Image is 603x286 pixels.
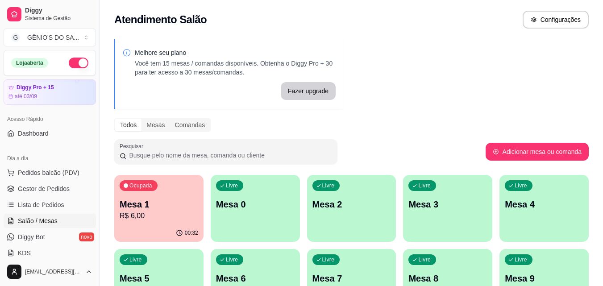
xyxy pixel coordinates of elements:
[505,272,583,285] p: Mesa 9
[69,58,88,68] button: Alterar Status
[115,119,141,131] div: Todos
[486,143,589,161] button: Adicionar mesa ou comanda
[515,256,527,263] p: Livre
[4,198,96,212] a: Lista de Pedidos
[216,198,295,211] p: Mesa 0
[129,182,152,189] p: Ocupada
[226,182,238,189] p: Livre
[18,232,45,241] span: Diggy Bot
[25,15,92,22] span: Sistema de Gestão
[120,272,198,285] p: Mesa 5
[4,230,96,244] a: Diggy Botnovo
[18,216,58,225] span: Salão / Mesas
[141,119,170,131] div: Mesas
[4,166,96,180] button: Pedidos balcão (PDV)
[11,58,48,68] div: Loja aberta
[523,11,589,29] button: Configurações
[211,175,300,242] button: LivreMesa 0
[18,249,31,257] span: KDS
[4,214,96,228] a: Salão / Mesas
[4,151,96,166] div: Dia a dia
[418,256,431,263] p: Livre
[135,59,336,77] p: Você tem 15 mesas / comandas disponíveis. Obtenha o Diggy Pro + 30 para ter acesso a 30 mesas/com...
[408,272,487,285] p: Mesa 8
[120,142,146,150] label: Pesquisar
[126,151,332,160] input: Pesquisar
[4,4,96,25] a: DiggySistema de Gestão
[4,126,96,141] a: Dashboard
[418,182,431,189] p: Livre
[27,33,79,42] div: GÊNIO'S DO SA ...
[307,175,396,242] button: LivreMesa 2
[25,7,92,15] span: Diggy
[135,48,336,57] p: Melhore seu plano
[281,82,336,100] button: Fazer upgrade
[403,175,492,242] button: LivreMesa 3
[4,29,96,46] button: Select a team
[18,200,64,209] span: Lista de Pedidos
[322,256,335,263] p: Livre
[17,84,54,91] article: Diggy Pro + 15
[11,33,20,42] span: G
[18,168,79,177] span: Pedidos balcão (PDV)
[4,182,96,196] a: Gestor de Pedidos
[226,256,238,263] p: Livre
[408,198,487,211] p: Mesa 3
[120,211,198,221] p: R$ 6,00
[114,12,207,27] h2: Atendimento Salão
[114,175,204,242] button: OcupadaMesa 1R$ 6,0000:32
[505,198,583,211] p: Mesa 4
[4,261,96,282] button: [EMAIL_ADDRESS][DOMAIN_NAME]
[18,129,49,138] span: Dashboard
[216,272,295,285] p: Mesa 6
[25,268,82,275] span: [EMAIL_ADDRESS][DOMAIN_NAME]
[15,93,37,100] article: até 03/09
[4,246,96,260] a: KDS
[170,119,210,131] div: Comandas
[18,184,70,193] span: Gestor de Pedidos
[120,198,198,211] p: Mesa 1
[4,112,96,126] div: Acesso Rápido
[129,256,142,263] p: Livre
[499,175,589,242] button: LivreMesa 4
[515,182,527,189] p: Livre
[312,198,391,211] p: Mesa 2
[185,229,198,236] p: 00:32
[312,272,391,285] p: Mesa 7
[322,182,335,189] p: Livre
[4,79,96,105] a: Diggy Pro + 15até 03/09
